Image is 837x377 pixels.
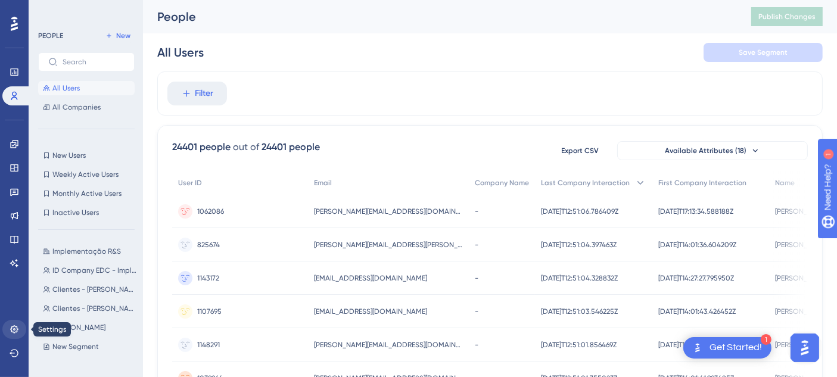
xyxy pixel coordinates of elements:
span: New Users [52,151,86,160]
span: [PERSON_NAME] [775,340,828,350]
span: Name [775,178,795,188]
span: 825674 [197,240,220,250]
span: Need Help? [28,3,74,17]
div: 1 [83,6,86,15]
input: Search [63,58,125,66]
span: Publish Changes [758,12,816,21]
span: All Users [52,83,80,93]
button: Save Segment [704,43,823,62]
span: [DATE]T17:13:34.588188Z [658,207,733,216]
span: 1148291 [197,340,220,350]
span: User ID [178,178,202,188]
span: [DATE]T14:01:43.426452Z [658,307,736,316]
span: [DATE]T12:51:01.856469Z [541,340,617,350]
button: Publish Changes [751,7,823,26]
button: All Companies [38,100,135,114]
span: [DATE]T14:01:36.604209Z [658,240,736,250]
div: All Users [157,44,204,61]
span: Save Segment [739,48,788,57]
div: out of [233,140,259,154]
span: [PERSON_NAME][EMAIL_ADDRESS][PERSON_NAME][DOMAIN_NAME] [314,240,463,250]
span: Export CSV [562,146,599,155]
span: Company Name [475,178,529,188]
span: Filter [195,86,214,101]
div: 24401 people [172,140,231,154]
span: [DATE]T12:51:03.546225Z [541,307,618,316]
span: [PERSON_NAME] [775,273,828,283]
span: [EMAIL_ADDRESS][DOMAIN_NAME] [314,307,427,316]
button: Available Attributes (18) [617,141,808,160]
span: [EMAIL_ADDRESS][DOMAIN_NAME] [314,273,427,283]
button: Monthly Active Users [38,186,135,201]
span: New [116,31,130,40]
span: [PERSON_NAME][EMAIL_ADDRESS][DOMAIN_NAME] [314,207,463,216]
div: 1 [761,334,771,345]
button: ID Company EDC - Implementação [38,263,142,278]
div: Open Get Started! checklist, remaining modules: 1 [683,337,771,359]
span: - [475,307,478,316]
button: All Users [38,81,135,95]
span: [PERSON_NAME][EMAIL_ADDRESS][DOMAIN_NAME] [314,340,463,350]
span: All Companies [52,102,101,112]
span: Last Company Interaction [541,178,630,188]
span: - [475,340,478,350]
span: [DATE]T18:23:24.722292Z [658,340,734,350]
button: New [101,29,135,43]
span: [DATE]T14:27:27.795950Z [658,273,734,283]
img: launcher-image-alternative-text [690,341,705,355]
span: Inactive Users [52,208,99,217]
span: 1143172 [197,273,219,283]
div: 24401 people [262,140,320,154]
button: Export CSV [550,141,610,160]
button: Clientes - [PERSON_NAME] (hunting) [38,301,142,316]
button: New Segment [38,339,142,354]
button: Weekly Active Users [38,167,135,182]
span: ID Company EDC - Implementação [52,266,137,275]
button: Inactive Users [38,205,135,220]
span: - [475,207,478,216]
span: [DATE]T12:51:04.397463Z [541,240,617,250]
span: New Segment [52,342,99,351]
div: Get Started! [710,341,762,354]
span: Monthly Active Users [52,189,122,198]
span: 1062086 [197,207,224,216]
button: [PERSON_NAME] [38,320,142,335]
span: Weekly Active Users [52,170,119,179]
span: [DATE]T12:51:04.328832Z [541,273,618,283]
iframe: UserGuiding AI Assistant Launcher [787,330,823,366]
span: Implementação R&S [52,247,121,256]
button: New Users [38,148,135,163]
button: Implementação R&S [38,244,142,258]
span: Clientes - [PERSON_NAME] (selo) [52,285,137,294]
span: - [475,240,478,250]
button: Filter [167,82,227,105]
div: PEOPLE [38,31,63,40]
span: - [475,273,478,283]
span: First Company Interaction [658,178,746,188]
span: [PERSON_NAME] [775,207,828,216]
span: [DATE]T12:51:06.786409Z [541,207,618,216]
span: 1107695 [197,307,222,316]
button: Clientes - [PERSON_NAME] (selo) [38,282,142,297]
span: [PERSON_NAME] [52,323,105,332]
span: Email [314,178,332,188]
span: [PERSON_NAME] [775,307,828,316]
div: People [157,8,721,25]
span: Available Attributes (18) [665,146,747,155]
span: Clientes - [PERSON_NAME] (hunting) [52,304,137,313]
